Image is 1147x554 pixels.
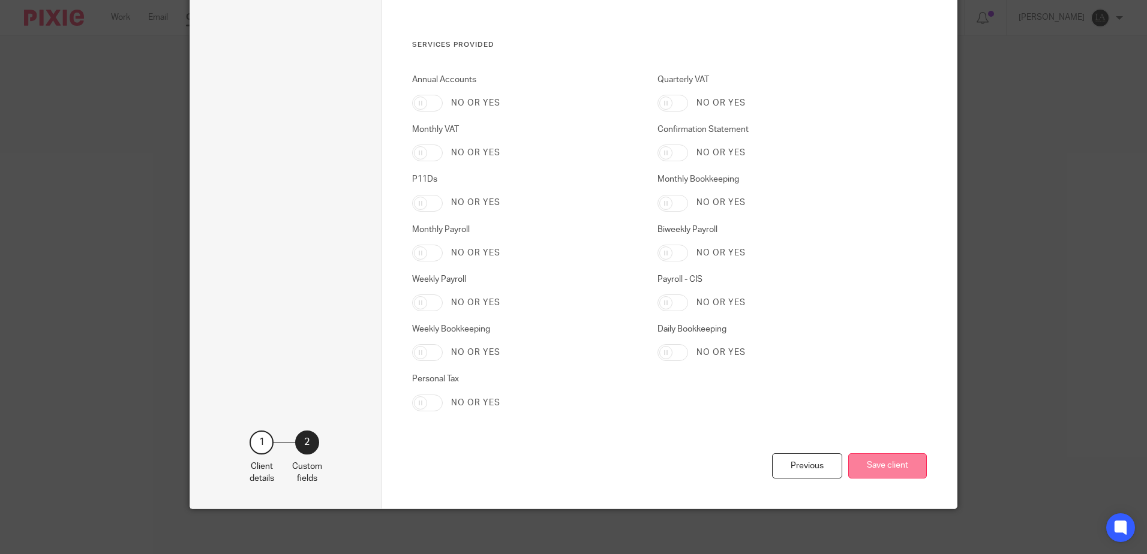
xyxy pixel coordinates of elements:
h3: Services Provided [412,40,884,50]
label: Weekly Payroll [412,273,639,285]
label: Annual Accounts [412,74,639,86]
div: Previous [772,453,842,479]
label: No or yes [451,247,500,259]
label: Monthly Payroll [412,224,639,236]
label: Biweekly Payroll [657,224,884,236]
label: Monthly VAT [412,124,639,136]
label: Monthly Bookkeeping [657,173,884,185]
label: No or yes [451,197,500,209]
label: No or yes [696,97,746,109]
label: Daily Bookkeeping [657,323,884,335]
div: 2 [295,430,319,454]
label: No or yes [696,247,746,259]
label: Quarterly VAT [657,74,884,86]
label: No or yes [696,297,746,309]
div: 1 [250,430,274,454]
label: No or yes [696,347,746,359]
label: No or yes [696,197,746,209]
label: No or yes [451,97,500,109]
label: P11Ds [412,173,639,185]
label: Payroll - CIS [657,273,884,285]
label: Personal Tax [412,373,639,385]
p: Client details [250,460,274,485]
label: No or yes [451,397,500,409]
label: Weekly Bookkeeping [412,323,639,335]
label: No or yes [451,347,500,359]
label: No or yes [451,297,500,309]
label: No or yes [696,147,746,159]
label: No or yes [451,147,500,159]
label: Confirmation Statement [657,124,884,136]
button: Save client [848,453,927,479]
p: Custom fields [292,460,322,485]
